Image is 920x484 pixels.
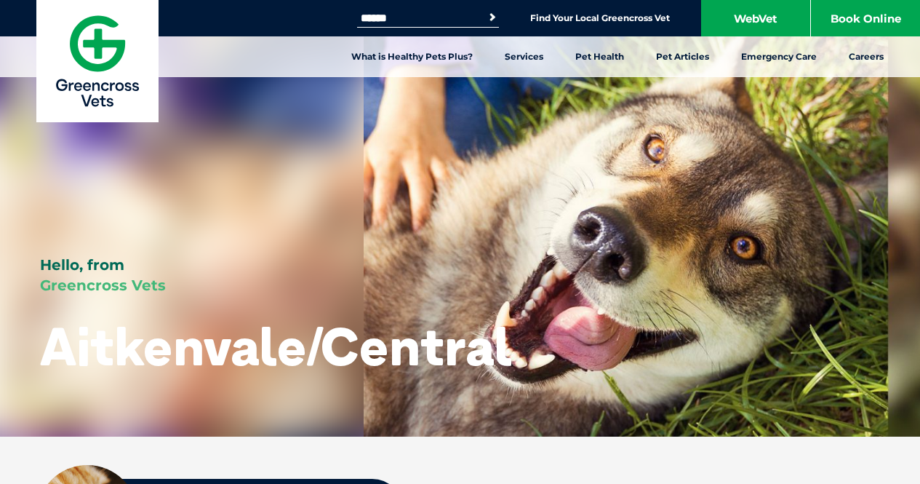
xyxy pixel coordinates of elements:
h1: Aitkenvale/Central [40,317,512,375]
a: Careers [833,36,900,77]
a: Find Your Local Greencross Vet [530,12,670,24]
span: Hello, from [40,256,124,274]
a: Services [489,36,559,77]
span: Greencross Vets [40,277,166,294]
button: Search [485,10,500,25]
a: What is Healthy Pets Plus? [335,36,489,77]
a: Emergency Care [725,36,833,77]
a: Pet Health [559,36,640,77]
a: Pet Articles [640,36,725,77]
